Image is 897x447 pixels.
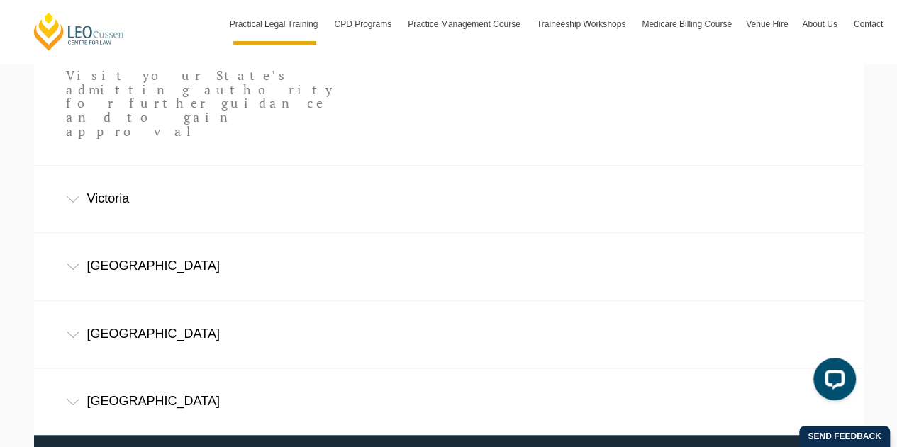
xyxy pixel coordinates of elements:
[530,4,635,45] a: Traineeship Workshops
[34,166,864,232] div: Victoria
[34,301,864,367] div: [GEOGRAPHIC_DATA]
[34,368,864,434] div: [GEOGRAPHIC_DATA]
[327,4,401,45] a: CPD Programs
[34,233,864,299] div: [GEOGRAPHIC_DATA]
[635,4,739,45] a: Medicare Billing Course
[32,11,126,52] a: [PERSON_NAME] Centre for Law
[223,4,328,45] a: Practical Legal Training
[802,352,862,412] iframe: LiveChat chat widget
[401,4,530,45] a: Practice Management Course
[795,4,846,45] a: About Us
[66,69,372,139] p: Visit your State's admitting authority for further guidance and to gain approval
[739,4,795,45] a: Venue Hire
[847,4,890,45] a: Contact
